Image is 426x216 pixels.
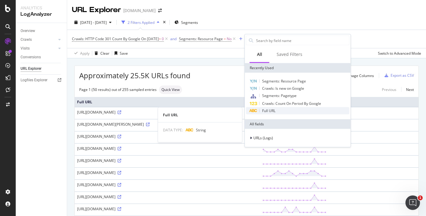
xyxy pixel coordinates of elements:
[77,110,258,115] div: [URL][DOMAIN_NAME]
[77,182,258,187] div: [URL][DOMAIN_NAME]
[21,77,47,83] div: Logfiles Explorer
[21,28,63,34] a: Overview
[181,20,198,25] span: Segments
[77,122,258,127] div: [URL][DOMAIN_NAME][PERSON_NAME]
[159,36,161,41] span: >
[92,48,109,58] button: Clear
[262,93,297,98] span: Segments: Pagetype
[77,206,258,211] div: [URL][DOMAIN_NAME]
[79,87,157,92] div: Page 1 (50 results) out of 255 sampled entries
[21,54,41,60] div: Conversions
[72,36,140,41] span: Crawls: HTTP Code 301 Count By Google
[100,51,109,56] div: Clear
[161,88,180,92] span: Quick View
[80,51,89,56] div: Apply
[162,35,164,43] span: 0
[262,108,275,113] span: Full URL
[75,97,260,107] th: Full URL: activate to sort column ascending
[391,73,414,78] div: Export as CSV
[21,45,30,52] div: Visits
[344,73,374,78] div: Manage Columns
[21,66,41,72] div: URL Explorer
[128,20,154,25] div: 2 Filters Applied
[336,72,374,79] button: Manage Columns
[277,51,302,57] div: Saved Filters
[163,127,183,133] span: DATA TYPE:
[120,51,128,56] div: Save
[237,35,261,43] button: Add Filter
[119,18,162,27] button: 2 Filters Applied
[253,135,273,140] span: URLs (Logs)
[162,19,167,25] div: times
[21,77,63,83] a: Logfiles Explorer
[72,48,89,58] button: Apply
[123,8,156,14] div: [DOMAIN_NAME]
[141,36,159,41] span: On [DATE]
[158,8,162,13] div: arrow-right-arrow-left
[80,20,107,25] span: [DATE] - [DATE]
[21,11,62,18] div: LogAnalyzer
[77,194,258,199] div: [URL][DOMAIN_NAME]
[376,48,421,58] button: Switch to Advanced Mode
[262,79,306,84] span: Segments: Resource Page
[179,36,223,41] span: Segments: Resource Page
[382,71,414,80] button: Export as CSV
[418,195,423,200] span: 1
[170,36,177,42] button: and
[262,86,304,91] span: Crawls: Is new on Google
[405,195,420,210] iframe: Intercom live chat
[196,127,206,133] span: String
[112,48,128,58] button: Save
[172,18,200,27] button: Segments
[401,85,414,94] a: Next
[21,54,63,60] a: Conversions
[378,51,421,56] div: Switch to Advanced Mode
[227,35,232,43] span: No
[77,146,258,151] div: [URL][DOMAIN_NAME]
[245,63,351,73] div: Recently Used
[21,5,62,11] div: Analytics
[77,134,258,139] div: [URL][DOMAIN_NAME]
[21,66,63,72] a: URL Explorer
[158,112,242,118] div: Full URL
[72,5,121,15] div: URL Explorer
[21,45,57,52] a: Visits
[245,119,351,129] div: All fields
[72,18,114,27] button: [DATE] - [DATE]
[21,37,32,43] div: Crawls
[21,28,35,34] div: Overview
[257,51,262,57] div: All
[159,85,182,94] div: neutral label
[170,36,177,41] div: and
[21,37,57,43] a: Crawls
[262,101,321,106] span: Crawls: Count On Period By Google
[255,36,349,45] input: Search by field name
[77,170,258,175] div: [URL][DOMAIN_NAME]
[79,70,190,81] span: Approximately 25.5K URLs found
[77,158,258,163] div: [URL][DOMAIN_NAME]
[224,36,226,41] span: =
